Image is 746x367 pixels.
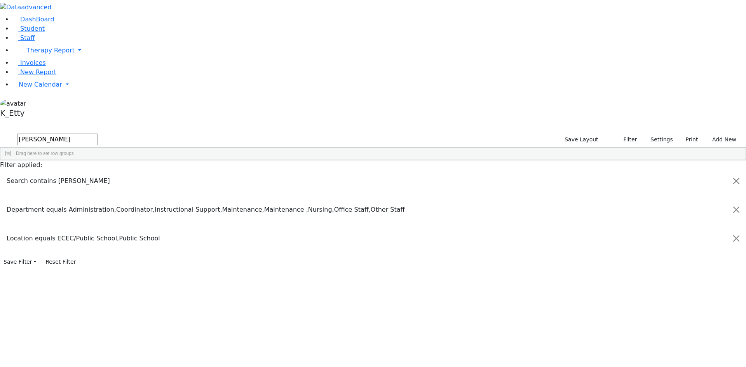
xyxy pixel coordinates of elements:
[12,16,54,23] a: DashBoard
[12,68,56,76] a: New Report
[17,134,98,145] input: Search
[26,47,75,54] span: Therapy Report
[20,59,46,66] span: Invoices
[561,134,601,146] button: Save Layout
[614,134,641,146] button: Filter
[704,134,740,146] button: Add New
[727,170,746,192] button: Close
[12,25,45,32] a: Student
[19,81,62,88] span: New Calendar
[727,228,746,249] button: Close
[20,25,45,32] span: Student
[12,43,746,58] a: Therapy Report
[20,16,54,23] span: DashBoard
[20,34,35,42] span: Staff
[12,59,46,66] a: Invoices
[12,34,35,42] a: Staff
[42,256,79,268] button: Reset Filter
[676,134,702,146] button: Print
[12,77,746,92] a: New Calendar
[20,68,56,76] span: New Report
[640,134,676,146] button: Settings
[16,151,74,156] span: Drag here to set row groups
[727,199,746,221] button: Close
